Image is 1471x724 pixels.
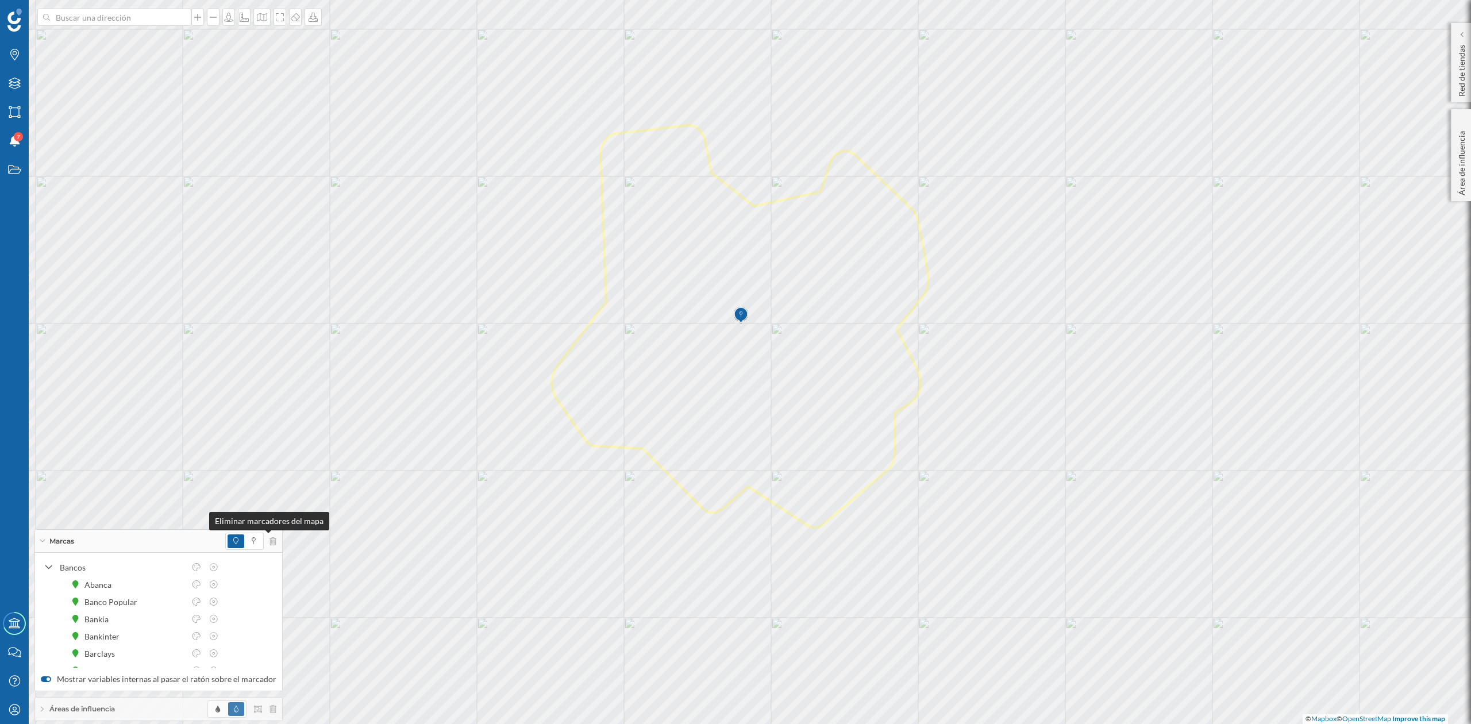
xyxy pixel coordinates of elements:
div: Bancos [60,561,185,573]
span: 7 [17,131,20,143]
div: Abanca [84,579,117,591]
label: Mostrar variables internas al pasar el ratón sobre el marcador [41,673,276,685]
a: Improve this map [1392,714,1445,723]
div: Bankia [84,613,114,625]
img: Geoblink Logo [7,9,22,32]
div: Banco Popular [84,596,143,608]
p: Área de influencia [1456,126,1468,195]
span: Marcas [49,536,74,546]
div: Bankinter [84,630,125,642]
div: © © [1303,714,1448,724]
a: OpenStreetMap [1342,714,1391,723]
a: Mapbox [1311,714,1337,723]
img: Marker [734,304,748,327]
p: Red de tiendas [1456,40,1468,97]
div: Barclays [84,648,121,660]
div: BBVA [84,665,111,677]
span: Áreas de influencia [49,704,115,714]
